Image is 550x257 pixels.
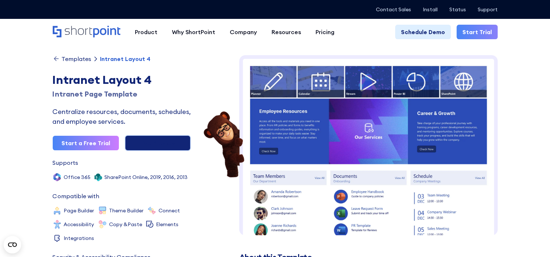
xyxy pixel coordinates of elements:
a: Support [478,7,498,12]
div: SharePoint Online, 2019, 2016, 2013 [104,175,188,180]
div: Intranet Layout 4 [100,56,150,62]
a: Product [128,25,165,39]
a: Install [423,7,438,12]
div: Elements [156,222,178,227]
div: Connect [158,208,180,213]
iframe: Chat Widget [514,222,550,257]
div: Templates [61,56,91,62]
div: Intranet Layout 4 [53,71,191,89]
div: Pricing [316,28,334,36]
div: Product [135,28,157,36]
a: Contact Sales [376,7,411,12]
div: Intranet Page Template [53,89,191,99]
a: Start a Free Trial [53,136,119,150]
button: Open CMP widget [4,236,21,253]
div: Office 365 [64,175,91,180]
a: Templates [53,55,91,62]
div: Theme Builder [109,208,144,213]
a: Pricing [308,25,342,39]
div: Copy &Paste [109,222,142,227]
a: Resources [264,25,308,39]
a: Status [449,7,466,12]
div: Resources [272,28,301,36]
div: Compatible with [53,193,99,199]
a: Home [53,26,120,38]
a: Live Preview [125,135,191,151]
div: Page Builder [64,208,94,213]
div: Why ShortPoint [172,28,215,36]
div: Centralize resources, documents, schedules, and employee services. [53,107,191,126]
a: Start Trial [457,25,498,39]
div: Integrations [64,236,94,241]
div: Company [230,28,257,36]
div: Accessibility [64,222,94,227]
a: Schedule Demo [395,25,451,39]
a: Company [222,25,264,39]
div: Supports [53,160,78,166]
a: Why ShortPoint [165,25,222,39]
